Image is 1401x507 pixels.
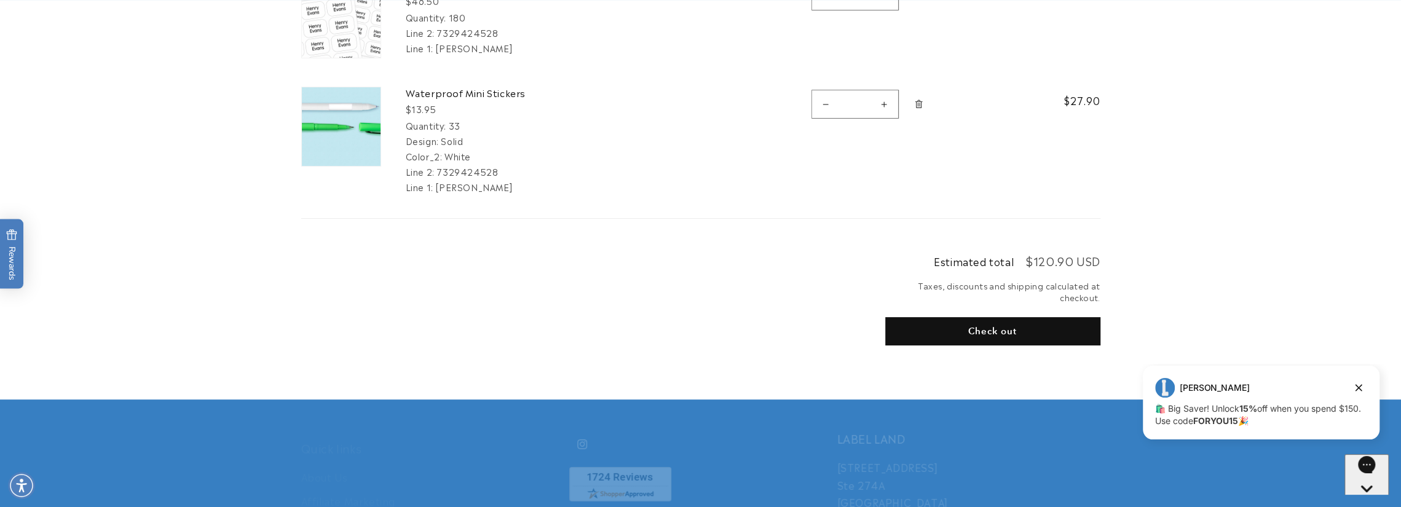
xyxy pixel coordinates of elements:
[436,165,498,178] dd: 7329424528
[885,317,1100,345] button: Check out
[301,470,395,493] a: Affiliate Marketing
[301,449,348,470] a: About Us
[6,229,18,280] span: Rewards
[444,150,471,162] dd: White
[302,87,381,166] img: White design mini rectangle name label applied to a pen
[406,135,439,147] dt: Design:
[934,256,1014,266] h2: Estimated total
[449,119,460,132] dd: 33
[301,62,381,194] a: cart
[908,87,929,121] a: Remove Waterproof Mini Stickers - 33
[1344,454,1389,495] iframe: Gorgias live chat messenger
[406,165,435,178] dt: Line 2:
[406,150,443,162] dt: Color_2:
[1032,93,1100,108] span: $27.90
[885,280,1100,304] small: Taxes, discounts and shipping calculated at checkout.
[569,457,671,496] a: shopperapproved.com
[406,26,435,39] dt: Line 2:
[449,11,466,23] dd: 180
[840,90,870,119] input: Quantity for Waterproof Mini Stickers
[406,87,590,99] a: Waterproof Mini Stickers
[435,181,512,193] dd: [PERSON_NAME]
[406,103,590,116] div: $13.95
[1134,364,1389,458] iframe: Gorgias live chat campaigns
[837,422,1100,436] h2: LABEL LAND
[406,11,446,23] dt: Quantity:
[436,26,498,39] dd: 7329424528
[441,135,463,147] dd: Solid
[301,422,564,436] h2: Quick links
[406,119,446,132] dt: Quantity:
[406,181,433,193] dt: Line 1:
[1026,255,1100,266] p: $120.90 USD
[406,42,433,54] dt: Line 1:
[8,472,35,499] div: Accessibility Menu
[435,42,512,54] dd: [PERSON_NAME]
